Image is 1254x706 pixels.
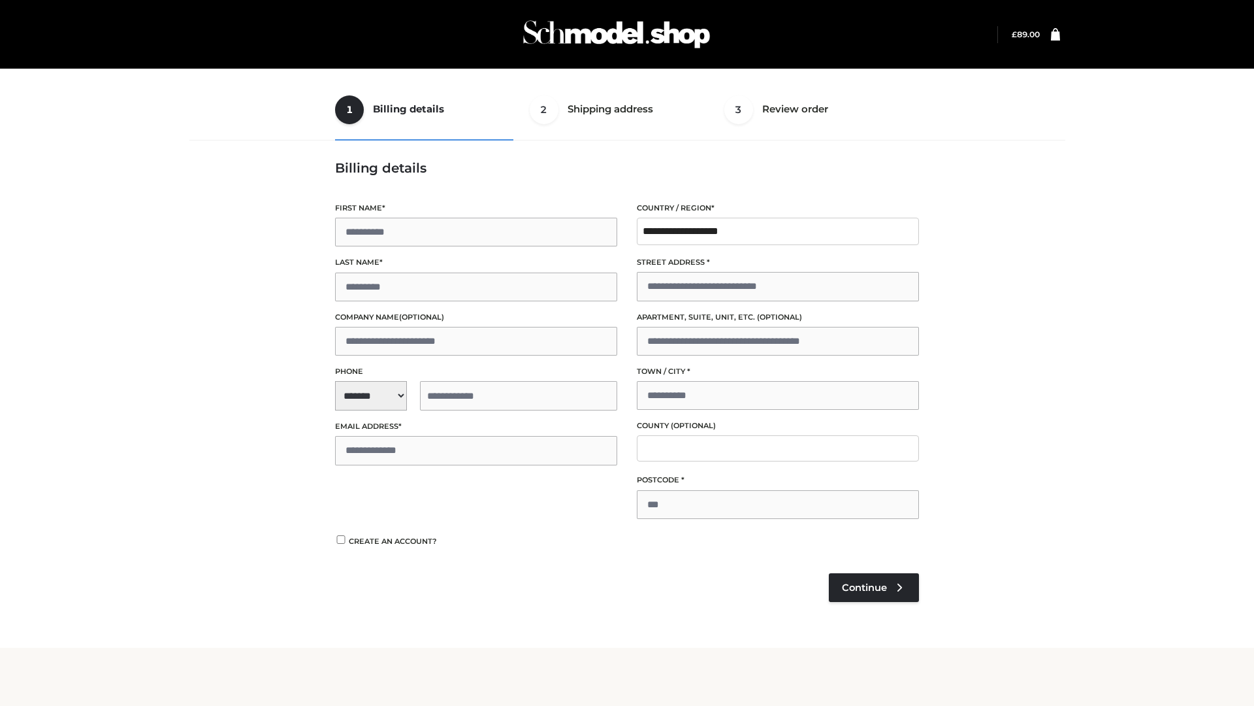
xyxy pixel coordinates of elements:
[1012,29,1040,39] bdi: 89.00
[335,256,617,269] label: Last name
[335,202,617,214] label: First name
[335,420,617,433] label: Email address
[637,256,919,269] label: Street address
[637,202,919,214] label: Country / Region
[335,365,617,378] label: Phone
[1012,29,1040,39] a: £89.00
[637,420,919,432] label: County
[829,573,919,602] a: Continue
[399,312,444,322] span: (optional)
[519,8,715,60] img: Schmodel Admin 964
[335,535,347,544] input: Create an account?
[637,311,919,324] label: Apartment, suite, unit, etc.
[349,537,437,546] span: Create an account?
[335,160,919,176] h3: Billing details
[757,312,802,322] span: (optional)
[842,582,887,594] span: Continue
[1012,29,1017,39] span: £
[637,474,919,486] label: Postcode
[637,365,919,378] label: Town / City
[671,421,716,430] span: (optional)
[335,311,617,324] label: Company name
